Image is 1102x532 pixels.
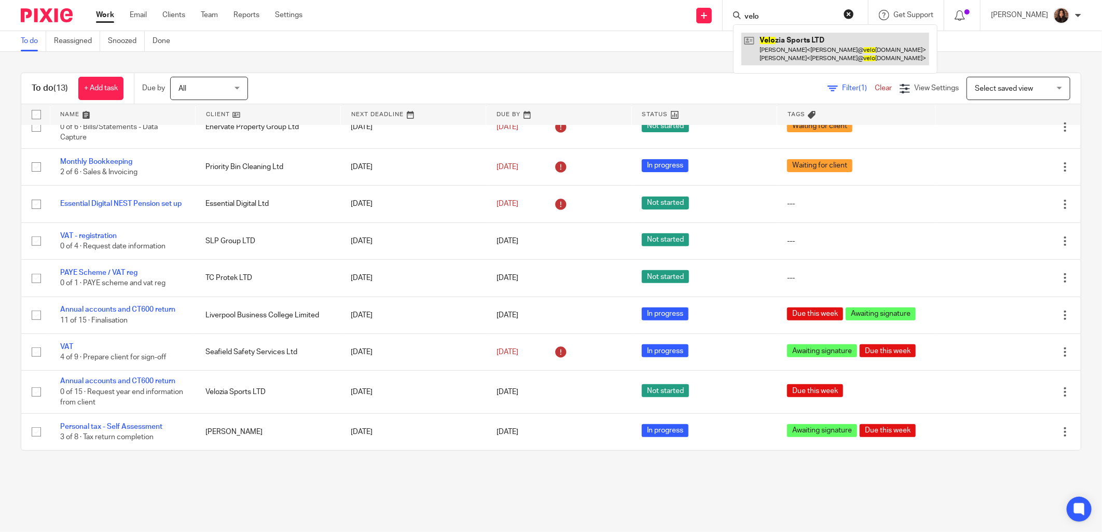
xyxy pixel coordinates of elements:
span: Waiting for client [787,159,852,172]
td: SLP Group LTD [195,222,340,259]
span: Not started [642,270,689,283]
span: [DATE] [497,123,518,131]
span: Due this week [787,384,843,397]
a: + Add task [78,77,123,100]
span: Filter [842,85,875,92]
span: View Settings [914,85,959,92]
a: Annual accounts and CT600 return [60,377,175,385]
a: Email [130,10,147,20]
span: 4 of 9 · Prepare client for sign-off [60,354,166,361]
a: Annual accounts and CT600 return [60,306,175,313]
a: Monthly Bookkeeping [60,158,132,165]
a: Snoozed [108,31,145,51]
td: Velozia Sports LTD [195,371,340,413]
td: Essential Digital Ltd [195,186,340,222]
a: Clear [875,85,892,92]
span: [DATE] [497,237,518,245]
div: --- [787,273,925,283]
a: Reassigned [54,31,100,51]
td: [DATE] [341,148,486,185]
span: [DATE] [497,348,518,356]
a: Essential Digital NEST Pension set up [60,200,182,207]
span: 2 of 6 · Sales & Invoicing [60,169,137,176]
span: Not started [642,233,689,246]
td: [DATE] [341,106,486,148]
span: [DATE] [497,312,518,319]
td: Enervate Property Group Ltd [195,106,340,148]
span: 0 of 15 · Request year end information from client [60,388,183,407]
img: Headshot.jpg [1053,7,1070,24]
span: (1) [859,85,867,92]
span: [DATE] [497,274,518,282]
p: [PERSON_NAME] [991,10,1048,20]
a: Team [201,10,218,20]
span: Get Support [893,11,933,19]
a: Work [96,10,114,20]
td: [DATE] [341,413,486,450]
a: VAT [60,343,73,351]
span: (13) [53,84,68,92]
a: Reports [233,10,259,20]
span: Select saved view [975,85,1033,92]
a: PAYE Scheme / VAT reg [60,269,137,276]
a: Personal tax - Self Assessment [60,423,162,430]
span: Awaiting signature [846,307,916,320]
td: [DATE] [341,371,486,413]
span: [DATE] [497,428,518,436]
td: [DATE] [341,186,486,222]
span: 0 of 4 · Request date information [60,243,166,250]
span: Waiting for client [787,119,852,132]
td: [DATE] [341,334,486,371]
span: In progress [642,159,688,172]
span: Awaiting signature [787,424,857,437]
span: 11 of 15 · Finalisation [60,317,128,324]
a: Clients [162,10,185,20]
td: [DATE] [341,222,486,259]
button: Clear [844,9,854,19]
span: 3 of 8 · Tax return completion [60,433,154,441]
td: [PERSON_NAME] [195,413,340,450]
span: Not started [642,197,689,209]
span: All [178,85,186,92]
div: --- [787,236,925,246]
a: Done [153,31,178,51]
span: Awaiting signature [787,344,857,357]
input: Search [743,12,837,22]
td: Liverpool Business College Limited [195,297,340,333]
span: Due this week [787,307,843,320]
span: Not started [642,119,689,132]
td: Priority Bin Cleaning Ltd [195,148,340,185]
td: [DATE] [341,260,486,297]
span: [DATE] [497,200,518,207]
a: VAT - registration [60,232,117,240]
span: Not started [642,384,689,397]
h1: To do [32,83,68,94]
a: Settings [275,10,302,20]
span: [DATE] [497,163,518,171]
span: Due this week [860,424,916,437]
span: In progress [642,424,688,437]
td: TC Protek LTD [195,260,340,297]
span: Due this week [860,344,916,357]
td: Seafield Safety Services Ltd [195,334,340,371]
span: 0 of 1 · PAYE scheme and vat reg [60,280,166,287]
img: Pixie [21,8,73,22]
td: [DATE] [341,297,486,333]
span: In progress [642,307,688,320]
span: 0 of 6 · Bills/Statements - Data Capture [60,123,158,142]
span: Tags [788,111,805,117]
div: --- [787,199,925,209]
a: To do [21,31,46,51]
span: In progress [642,344,688,357]
span: [DATE] [497,388,518,396]
p: Due by [142,83,165,93]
